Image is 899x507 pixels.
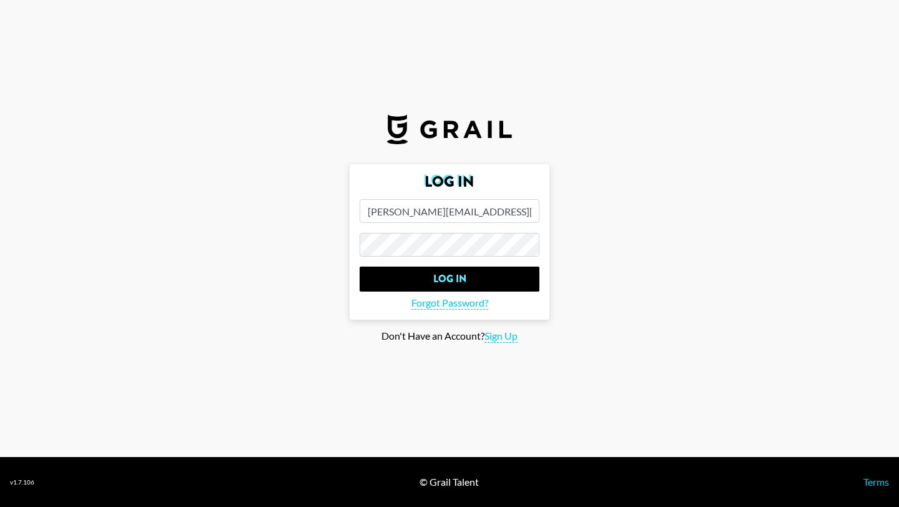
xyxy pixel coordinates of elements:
h2: Log In [360,174,539,189]
span: Sign Up [484,330,518,343]
input: Log In [360,267,539,292]
div: Don't Have an Account? [10,330,889,343]
div: © Grail Talent [420,476,479,488]
a: Terms [863,476,889,488]
div: v 1.7.106 [10,478,34,486]
input: Email [360,199,539,223]
img: Grail Talent Logo [387,114,512,144]
span: Forgot Password? [411,297,488,310]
